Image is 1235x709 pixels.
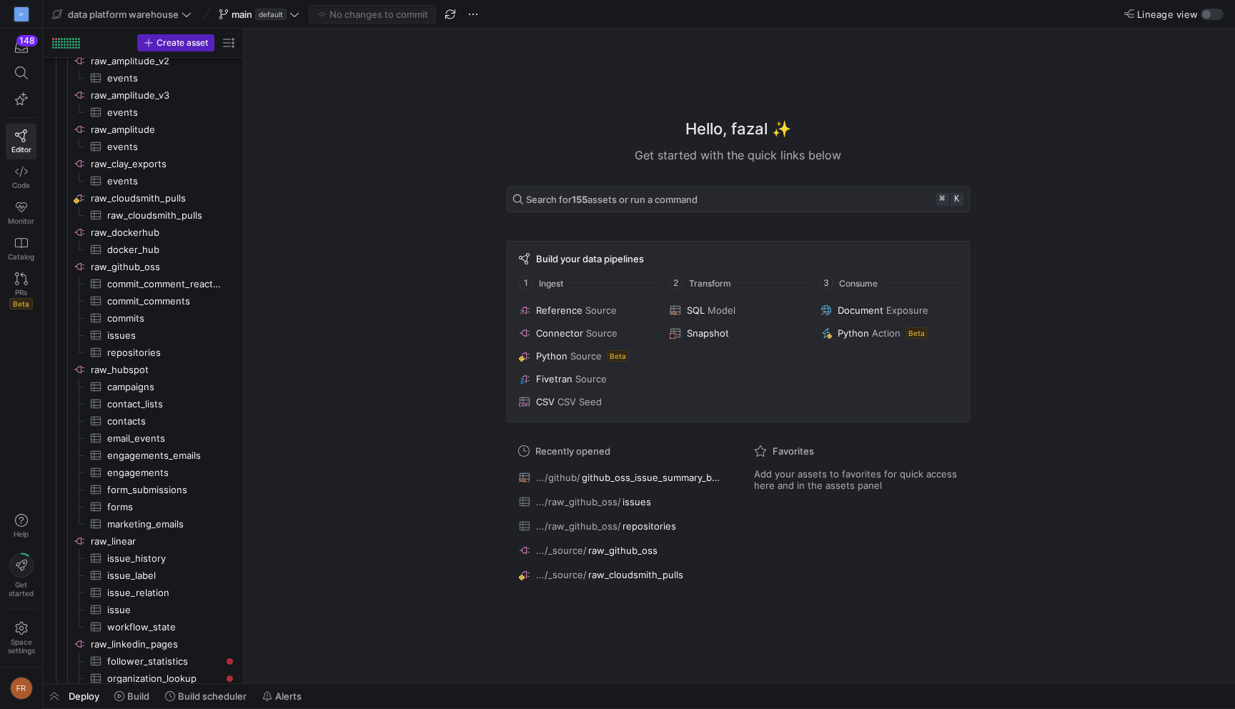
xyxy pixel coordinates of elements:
[49,121,237,138] a: raw_amplitude​​​​​​​​
[178,690,247,702] span: Build scheduler
[49,344,237,361] a: repositories​​​​​​​​​
[49,207,237,224] div: Press SPACE to select this row.
[667,302,809,319] button: SQLModel
[91,190,235,207] span: raw_cloudsmith_pulls​​​​​​​​
[49,309,237,327] div: Press SPACE to select this row.
[275,690,302,702] span: Alerts
[8,217,34,225] span: Monitor
[49,430,237,447] a: email_events​​​​​​​​​
[49,138,237,155] div: Press SPACE to select this row.
[685,117,791,141] h1: Hello, fazal ✨
[91,533,235,550] span: raw_linear​​​​​​​​
[49,86,237,104] div: Press SPACE to select this row.
[68,9,179,20] span: data platform warehouse
[773,445,814,457] span: Favorites
[49,670,237,687] div: Press SPACE to select this row.
[49,464,237,481] div: Press SPACE to select this row.
[872,327,901,339] span: Action
[107,70,221,86] span: events​​​​​​​​​
[588,569,683,580] span: raw_cloudsmith_pulls
[49,189,237,207] div: Press SPACE to select this row.
[49,395,237,412] div: Press SPACE to select this row.
[754,468,958,491] span: Add your assets to favorites for quick access here and in the assets panel
[536,304,582,316] span: Reference
[516,302,658,319] button: ReferenceSource
[906,327,927,339] span: Beta
[49,52,237,69] div: Press SPACE to select this row.
[536,327,583,339] span: Connector
[49,447,237,464] a: engagements_emails​​​​​​​​​
[623,496,651,507] span: issues
[49,532,237,550] div: Press SPACE to select this row.
[516,324,658,342] button: ConnectorSource
[49,635,237,653] a: raw_linkedin_pages​​​​​​​​
[536,350,567,362] span: Python
[107,482,221,498] span: form_submissions​​​​​​​​​
[536,472,580,483] span: .../github/
[49,224,237,241] div: Press SPACE to select this row.
[107,499,221,515] span: forms​​​​​​​​​
[6,159,36,195] a: Code
[107,379,221,395] span: campaigns​​​​​​​​​
[16,35,38,46] div: 148
[107,653,221,670] span: follower_statistics​​​​​​​​​
[215,5,303,24] button: maindefault
[256,684,308,708] button: Alerts
[6,507,36,545] button: Help
[8,638,35,655] span: Space settings
[570,350,602,362] span: Source
[107,310,221,327] span: commits​​​​​​​​​
[667,324,809,342] button: Snapshot
[137,34,214,51] button: Create asset
[49,172,237,189] a: events​​​​​​​​​
[6,231,36,267] a: Catalog
[516,347,658,365] button: PythonSourceBeta
[49,344,237,361] div: Press SPACE to select this row.
[6,34,36,60] button: 148
[516,370,658,387] button: FivetranSource
[6,124,36,159] a: Editor
[107,242,221,258] span: docker_hub​​​​​​​​​
[107,670,221,687] span: organization_lookup​​​​​​​​​
[49,378,237,395] div: Press SPACE to select this row.
[107,602,221,618] span: issue​​​​​​​​​
[607,350,628,362] span: Beta
[49,447,237,464] div: Press SPACE to select this row.
[49,618,237,635] div: Press SPACE to select this row.
[49,618,237,635] a: workflow_state​​​​​​​​​
[536,545,587,556] span: .../_source/
[91,87,235,104] span: raw_amplitude_v3​​​​​​​​
[107,293,221,309] span: commit_comments​​​​​​​​​
[515,517,725,535] button: .../raw_github_oss/repositories
[107,550,221,567] span: issue_history​​​​​​​​​
[91,362,235,378] span: raw_hubspot​​​​​​​​
[12,181,30,189] span: Code
[507,147,970,164] div: Get started with the quick links below
[69,690,99,702] span: Deploy
[516,393,658,410] button: CSVCSV Seed
[536,569,587,580] span: .../_source/
[49,309,237,327] a: commits​​​​​​​​​
[107,465,221,481] span: engagements​​​​​​​​​
[49,327,237,344] a: issues​​​​​​​​​
[588,545,658,556] span: raw_github_oss
[107,104,221,121] span: events​​​​​​​​​
[49,292,237,309] div: Press SPACE to select this row.
[49,104,237,121] a: events​​​​​​​​​
[687,327,729,339] span: Snapshot
[49,584,237,601] div: Press SPACE to select this row.
[91,224,235,241] span: raw_dockerhub​​​​​​​​
[49,601,237,618] a: issue​​​​​​​​​
[107,447,221,464] span: engagements_emails​​​​​​​​​
[49,567,237,584] div: Press SPACE to select this row.
[49,395,237,412] a: contact_lists​​​​​​​​​
[49,327,237,344] div: Press SPACE to select this row.
[107,396,221,412] span: contact_lists​​​​​​​​​
[6,673,36,703] button: FR
[49,5,195,24] button: data platform warehouse
[818,302,960,319] button: DocumentExposure
[49,498,237,515] a: forms​​​​​​​​​
[49,138,237,155] a: events​​​​​​​​​
[623,520,676,532] span: repositories
[708,304,735,316] span: Model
